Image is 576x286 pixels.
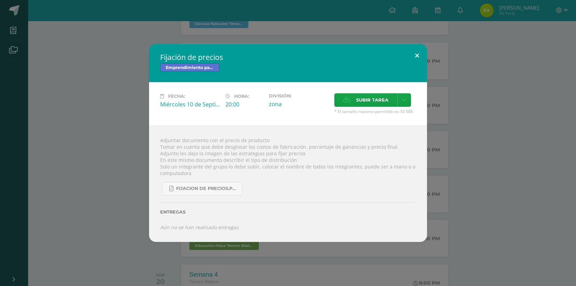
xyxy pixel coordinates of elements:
h2: Fijación de precios [160,52,416,62]
span: Subir tarea [356,94,388,106]
a: fijacion de precios.pdf [162,182,242,196]
div: Adjuntar documento con el precio de producto Tomar en cuenta que debe desglosar los costos de fab... [149,125,427,242]
div: Miércoles 10 de Septiembre [160,101,220,108]
label: Entregas [160,209,416,215]
div: zona [269,100,329,108]
label: División: [269,93,329,98]
span: * El tamaño máximo permitido es 50 MB [334,109,416,114]
span: Emprendimiento para la Productividad [160,63,219,72]
button: Close (Esc) [407,44,427,68]
div: 20:00 [225,101,263,108]
span: Fecha: [168,94,185,99]
span: Hora: [234,94,249,99]
span: fijacion de precios.pdf [176,186,239,191]
i: Aún no se han realizado entregas [160,224,239,231]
